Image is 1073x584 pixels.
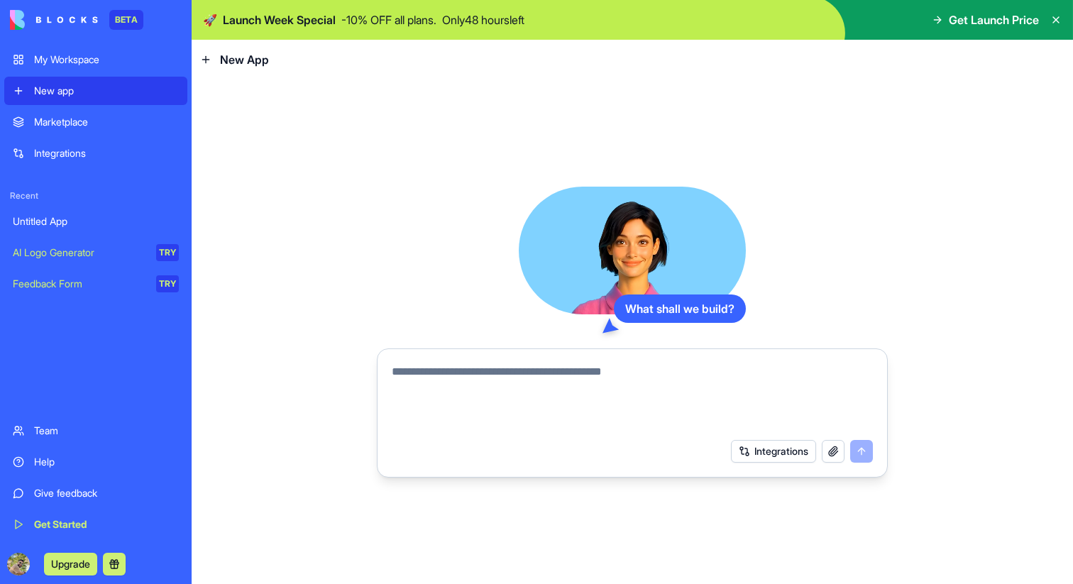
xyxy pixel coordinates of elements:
[4,77,187,105] a: New app
[731,440,816,463] button: Integrations
[34,115,179,129] div: Marketplace
[10,10,143,30] a: BETA
[34,486,179,500] div: Give feedback
[34,424,179,438] div: Team
[44,553,97,575] button: Upgrade
[34,455,179,469] div: Help
[44,556,97,571] a: Upgrade
[4,479,187,507] a: Give feedback
[10,10,98,30] img: logo
[614,294,746,323] div: What shall we build?
[4,108,187,136] a: Marketplace
[34,517,179,531] div: Get Started
[4,139,187,167] a: Integrations
[203,11,217,28] span: 🚀
[949,11,1039,28] span: Get Launch Price
[4,190,187,202] span: Recent
[34,146,179,160] div: Integrations
[109,10,143,30] div: BETA
[156,275,179,292] div: TRY
[4,238,187,267] a: AI Logo GeneratorTRY
[13,246,146,260] div: AI Logo Generator
[34,84,179,98] div: New app
[4,448,187,476] a: Help
[223,11,336,28] span: Launch Week Special
[156,244,179,261] div: TRY
[34,53,179,67] div: My Workspace
[4,417,187,445] a: Team
[442,11,524,28] p: Only 48 hours left
[220,51,269,68] span: New App
[341,11,436,28] p: - 10 % OFF all plans.
[7,553,30,575] img: ACg8ocI8_R6lUB9UdcUFzBA2hZmV9XBQ466FMuSohW9MbTmTxT5krjHj6g=s96-c
[4,270,187,298] a: Feedback FormTRY
[13,277,146,291] div: Feedback Form
[4,45,187,74] a: My Workspace
[4,207,187,236] a: Untitled App
[13,214,179,228] div: Untitled App
[4,510,187,539] a: Get Started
